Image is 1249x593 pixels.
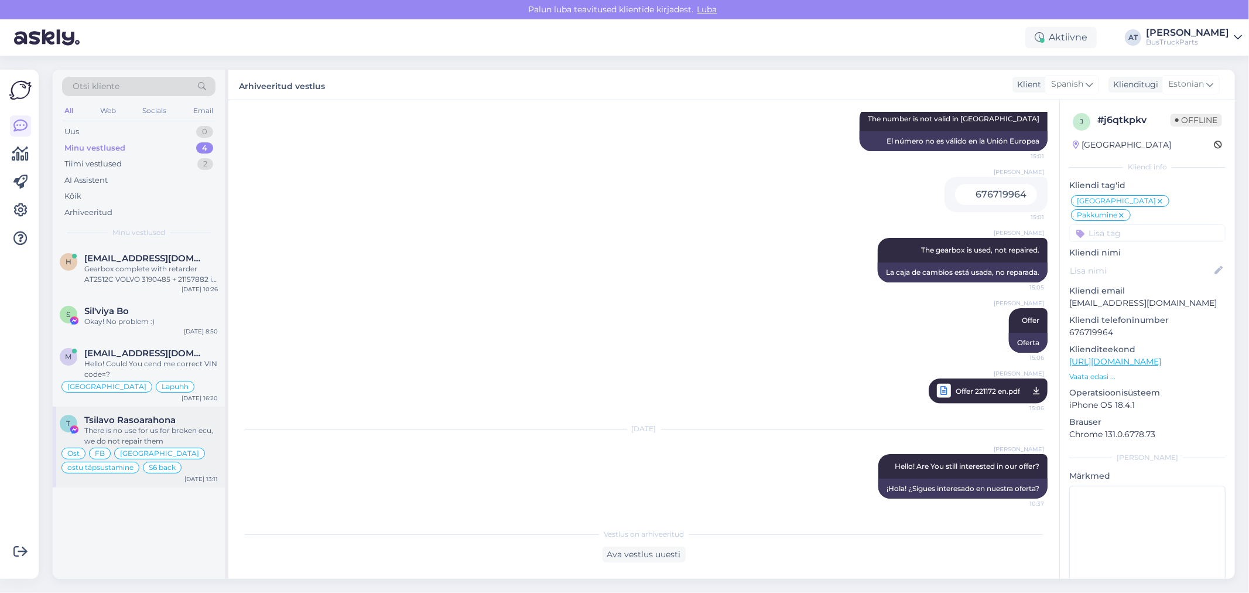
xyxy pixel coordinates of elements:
div: AT [1125,29,1141,46]
div: Kõik [64,190,81,202]
div: 2 [197,158,213,170]
div: Socials [140,103,169,118]
span: [GEOGRAPHIC_DATA] [1077,197,1156,205]
span: T [67,419,71,428]
p: iPhone OS 18.4.1 [1069,399,1226,411]
span: Estonian [1168,78,1204,91]
span: Minu vestlused [112,227,165,238]
span: Sil'viya Bo [84,306,129,316]
span: 15:01 [1000,152,1044,161]
label: Arhiveeritud vestlus [239,77,325,93]
div: Arhiveeritud [64,207,112,219]
span: [PERSON_NAME] [994,168,1044,176]
p: Klienditeekond [1069,343,1226,356]
div: Ava vestlus uuesti [603,547,686,563]
span: Tsilavo Rasoarahona [84,415,176,425]
span: Offer 221172 en.pdf [956,384,1020,398]
span: The gearbox is used, not repaired. [921,246,1039,254]
span: [PERSON_NAME] [994,229,1044,237]
div: Web [98,103,118,118]
div: Klient [1012,79,1041,91]
a: [URL][DOMAIN_NAME] [1069,356,1161,367]
span: Offline [1171,114,1222,127]
span: Hello! Are You still interested in our offer? [895,462,1039,471]
p: Chrome 131.0.6778.73 [1069,428,1226,441]
div: # j6qtkpkv [1097,113,1171,127]
div: Hello! Could You cend me correct VIN code=? [84,359,218,380]
input: Lisa tag [1069,224,1226,242]
div: Minu vestlused [64,142,125,154]
span: ostu täpsustamine [67,464,134,471]
p: Brauser [1069,416,1226,428]
div: El número no es válido en la Unión Europea [860,131,1048,151]
span: Lapuhh [162,383,189,390]
div: Email [191,103,215,118]
span: Luba [694,4,721,15]
span: [PERSON_NAME] [994,445,1044,454]
div: There is no use for us for broken ecu, we do not repair them [84,425,218,447]
div: Kliendi info [1069,162,1226,172]
div: Okay! No problem :) [84,316,218,327]
p: Kliendi telefoninumber [1069,314,1226,326]
span: 15:06 [1000,353,1044,362]
div: Oferta [1009,333,1048,353]
span: [PERSON_NAME] [994,369,1044,378]
span: [GEOGRAPHIC_DATA] [120,450,199,457]
p: Vaata edasi ... [1069,372,1226,382]
p: [EMAIL_ADDRESS][DOMAIN_NAME] [1069,297,1226,309]
span: H [66,257,71,266]
span: Pakkumine [1077,212,1117,219]
a: [PERSON_NAME]BusTruckParts [1146,28,1242,47]
img: Askly Logo [9,79,32,101]
span: 15:06 [1000,401,1044,415]
span: [GEOGRAPHIC_DATA] [67,383,146,390]
span: 15:05 [1000,283,1044,292]
span: S6 back [149,464,176,471]
div: La caja de cambios está usada, no reparada. [878,263,1048,282]
span: Spanish [1051,78,1083,91]
div: Uus [64,126,79,138]
p: Kliendi nimi [1069,247,1226,259]
div: Gearbox complete with retarder AT2512C VOLVO 3190485 + 21157882 is available [84,264,218,285]
div: Klienditugi [1108,79,1158,91]
span: mafuratafadzwa129@gmail.com [84,348,206,359]
p: Märkmed [1069,470,1226,482]
span: The number is not valid in [GEOGRAPHIC_DATA] [868,114,1039,123]
p: Operatsioonisüsteem [1069,387,1226,399]
p: 676719964 [1069,326,1226,339]
div: 0 [196,126,213,138]
span: 10:37 [1000,499,1044,508]
a: [PERSON_NAME]Offer 221172 en.pdf15:06 [929,379,1048,404]
span: Offer [1022,316,1039,325]
input: Lisa nimi [1070,264,1212,277]
div: BusTruckParts [1146,38,1229,47]
span: 15:01 [1000,213,1044,221]
div: [PERSON_NAME] [1069,452,1226,463]
div: [DATE] 10:26 [182,285,218,294]
span: Otsi kliente [73,80,119,93]
span: Haffi@trukkur.is [84,253,206,264]
span: m [66,352,72,361]
div: [DATE] [240,424,1048,434]
div: [DATE] 16:20 [182,394,218,403]
div: [DATE] 13:11 [184,475,218,483]
div: ¡Hola! ¿Sigues interesado en nuestra oferta? [878,479,1048,499]
span: S [67,310,71,319]
span: Ost [67,450,80,457]
div: [PERSON_NAME] [1146,28,1229,38]
p: Kliendi email [1069,285,1226,297]
div: AI Assistent [64,175,108,186]
span: j [1080,117,1083,126]
div: Aktiivne [1025,27,1097,48]
span: Vestlus on arhiveeritud [604,529,684,540]
span: [PERSON_NAME] [994,299,1044,308]
div: [GEOGRAPHIC_DATA] [1073,139,1171,151]
span: FB [95,450,105,457]
div: 4 [196,142,213,154]
div: [DATE] 8:50 [184,327,218,336]
p: Kliendi tag'id [1069,179,1226,192]
div: All [62,103,76,118]
div: 676719964 [955,184,1037,205]
div: Tiimi vestlused [64,158,122,170]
